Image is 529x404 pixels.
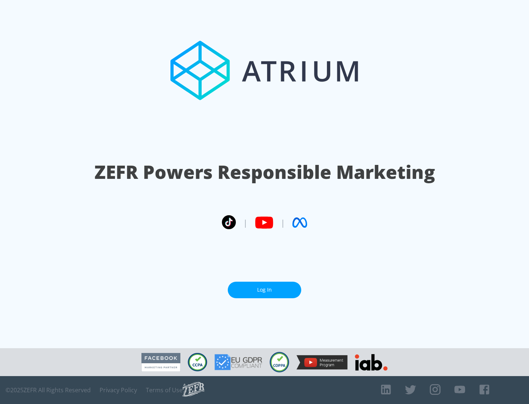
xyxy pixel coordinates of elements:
span: | [243,217,248,228]
span: © 2025 ZEFR All Rights Reserved [6,386,91,394]
a: Terms of Use [146,386,183,394]
img: YouTube Measurement Program [296,355,348,369]
img: GDPR Compliant [215,354,262,370]
a: Log In [228,282,301,298]
img: IAB [355,354,388,371]
span: | [281,217,285,228]
img: Facebook Marketing Partner [141,353,180,372]
a: Privacy Policy [100,386,137,394]
img: CCPA Compliant [188,353,207,371]
h1: ZEFR Powers Responsible Marketing [94,159,435,185]
img: COPPA Compliant [270,352,289,372]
